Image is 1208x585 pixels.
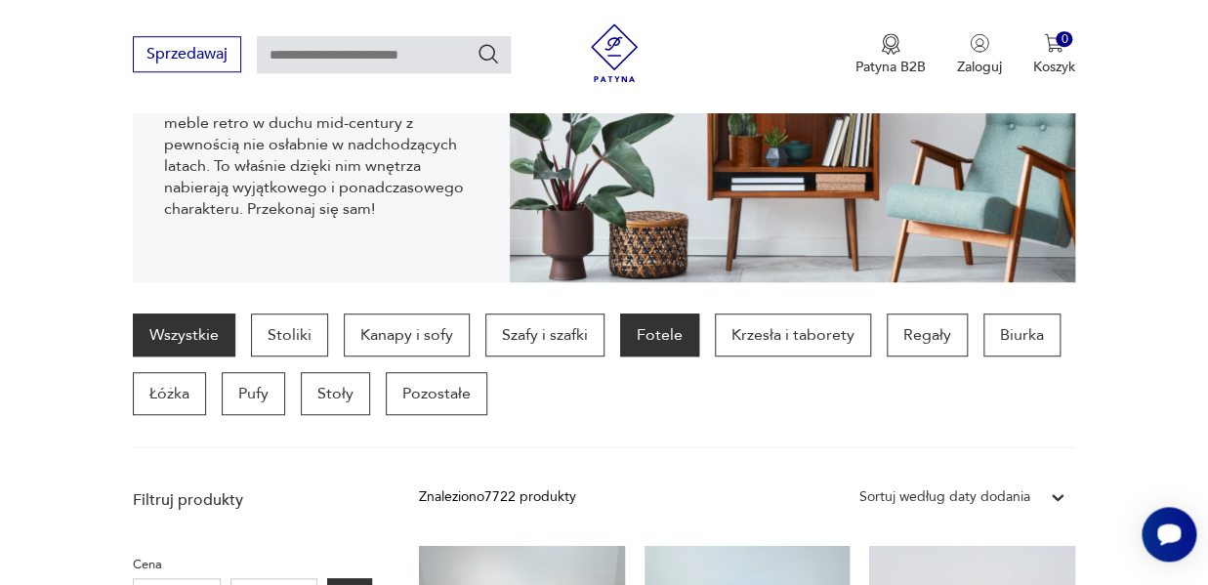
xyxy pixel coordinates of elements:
a: Biurka [983,313,1061,356]
div: Znaleziono 7722 produkty [419,486,576,508]
img: Ikona medalu [881,33,900,55]
a: Regały [887,313,968,356]
a: Kanapy i sofy [344,313,470,356]
a: Fotele [620,313,699,356]
div: 0 [1056,31,1072,48]
button: 0Koszyk [1033,33,1075,76]
img: Ikona koszyka [1044,33,1063,53]
a: Szafy i szafki [485,313,604,356]
div: Sortuj według daty dodania [859,486,1030,508]
a: Ikona medaluPatyna B2B [855,33,926,76]
p: Filtruj produkty [133,489,372,511]
a: Pozostałe [386,372,487,415]
p: Zaloguj [957,58,1002,76]
p: Koszyk [1033,58,1075,76]
a: Łóżka [133,372,206,415]
button: Patyna B2B [855,33,926,76]
a: Krzesła i taborety [715,313,871,356]
a: Wszystkie [133,313,235,356]
button: Zaloguj [957,33,1002,76]
button: Sprzedawaj [133,36,241,72]
p: Cena [133,554,372,575]
button: Szukaj [477,42,500,65]
p: [US_STATE] Times obwieścił, że moda na meble retro w duchu mid-century z pewnością nie osłabnie w... [164,91,479,220]
p: Patyna B2B [855,58,926,76]
img: Patyna - sklep z meblami i dekoracjami vintage [585,23,644,82]
a: Stoły [301,372,370,415]
a: Stoliki [251,313,328,356]
iframe: Smartsupp widget button [1142,507,1196,562]
a: Pufy [222,372,285,415]
a: Sprzedawaj [133,49,241,63]
img: Ikonka użytkownika [970,33,989,53]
